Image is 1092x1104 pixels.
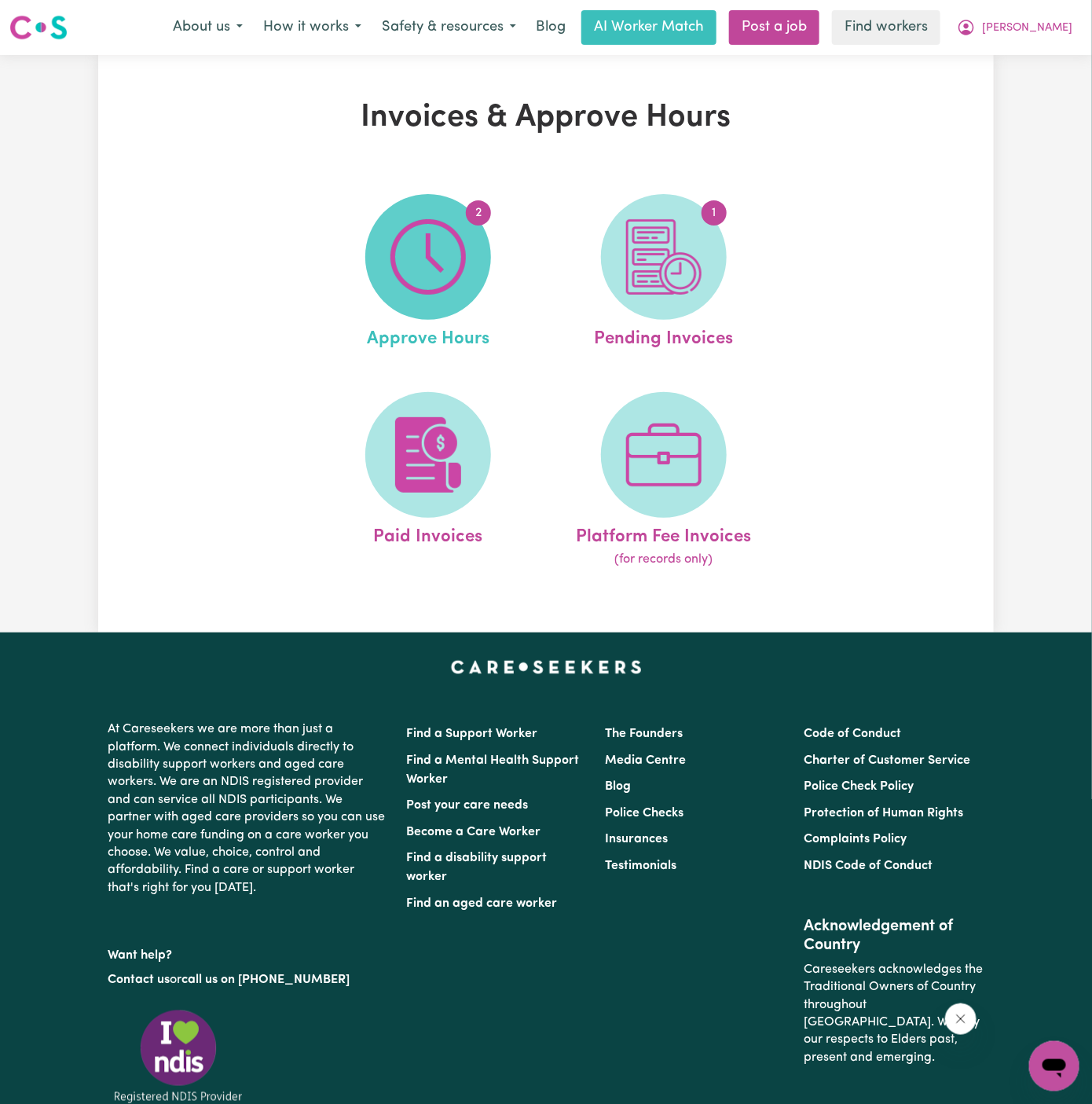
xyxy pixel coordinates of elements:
[605,780,631,793] a: Blog
[406,754,579,786] a: Find a Mental Health Support Worker
[605,728,683,740] a: The Founders
[832,10,940,45] a: Find workers
[605,833,668,845] a: Insurances
[9,11,95,24] span: Need any help?
[406,826,541,838] a: Become a Care Worker
[947,11,1083,44] button: My Account
[594,320,733,353] span: Pending Invoices
[466,200,491,226] span: 2
[605,754,686,767] a: Media Centre
[108,965,387,995] p: or
[982,20,1072,37] span: [PERSON_NAME]
[108,941,387,964] p: Want help?
[581,10,716,45] a: AI Worker Match
[804,833,907,845] a: Complaints Policy
[605,860,676,872] a: Testimonials
[551,194,777,353] a: Pending Invoices
[163,11,253,44] button: About us
[315,392,541,570] a: Paid Invoices
[108,974,170,986] a: Contact us
[605,807,683,820] a: Police Checks
[702,200,727,226] span: 1
[804,780,914,793] a: Police Check Policy
[576,518,751,551] span: Platform Fee Invoices
[804,955,984,1073] p: Careseekers acknowledges the Traditional Owners of Country throughout [GEOGRAPHIC_DATA]. We pay o...
[1029,1041,1079,1091] iframe: Button to launch messaging window
[315,194,541,353] a: Approve Hours
[804,754,971,767] a: Charter of Customer Service
[451,661,642,673] a: Careseekers home page
[551,392,777,570] a: Platform Fee Invoices(for records only)
[406,897,557,910] a: Find an aged care worker
[367,320,489,353] span: Approve Hours
[253,11,372,44] button: How it works
[804,917,984,955] h2: Acknowledgement of Country
[257,99,835,137] h1: Invoices & Approve Hours
[804,860,933,872] a: NDIS Code of Conduct
[372,11,526,44] button: Safety & resources
[406,852,547,883] a: Find a disability support worker
[9,9,68,46] a: Careseekers logo
[9,13,68,42] img: Careseekers logo
[406,728,537,740] a: Find a Support Worker
[181,974,350,986] a: call us on [PHONE_NUMBER]
[945,1003,977,1035] iframe: Close message
[614,550,713,569] span: (for records only)
[729,10,819,45] a: Post a job
[108,714,387,903] p: At Careseekers we are more than just a platform. We connect individuals directly to disability su...
[804,807,964,820] a: Protection of Human Rights
[526,10,575,45] a: Blog
[373,518,482,551] span: Paid Invoices
[406,799,528,812] a: Post your care needs
[804,728,902,740] a: Code of Conduct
